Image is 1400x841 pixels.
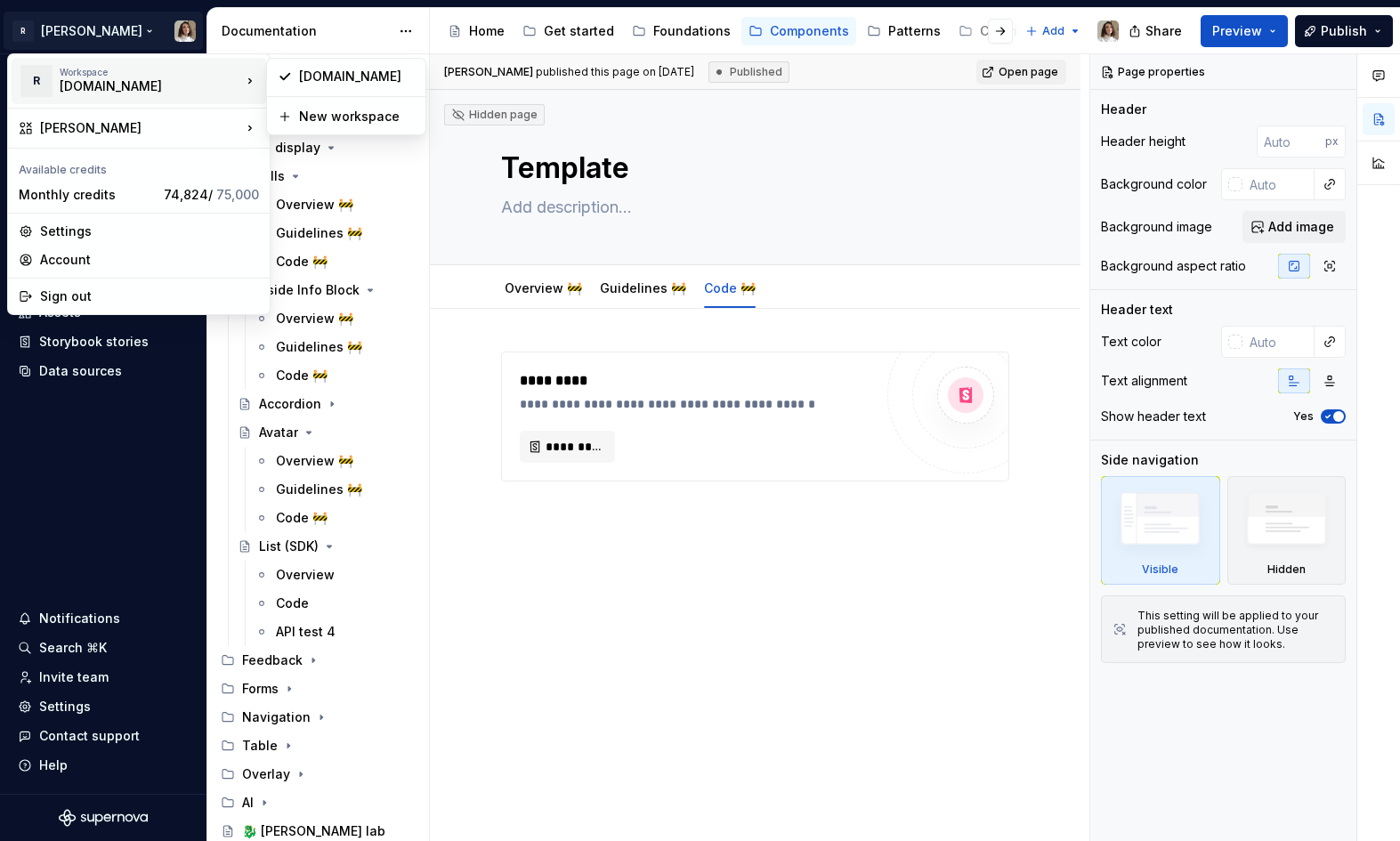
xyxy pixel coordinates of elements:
[19,186,157,204] div: Monthly credits
[40,222,259,240] div: Settings
[164,187,259,202] span: 74,824 /
[299,68,415,85] div: [DOMAIN_NAME]
[60,77,211,95] div: [DOMAIN_NAME]
[216,187,259,202] span: 75,000
[60,67,241,77] div: Workspace
[40,251,259,269] div: Account
[20,65,53,97] div: R
[12,152,266,181] div: Available credits
[40,119,241,137] div: [PERSON_NAME]
[299,108,415,125] div: New workspace
[40,287,259,305] div: Sign out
